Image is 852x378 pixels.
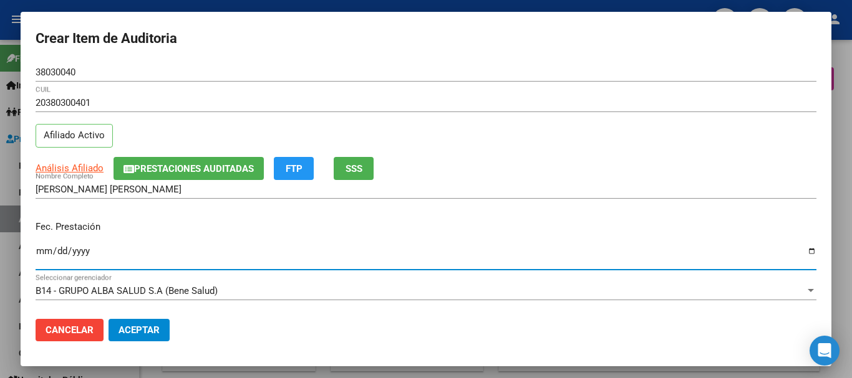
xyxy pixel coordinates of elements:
button: Aceptar [109,319,170,341]
span: Aceptar [119,324,160,336]
button: FTP [274,157,314,180]
span: Cancelar [46,324,94,336]
span: Análisis Afiliado [36,163,104,174]
span: Prestaciones Auditadas [134,163,254,174]
button: SSS [334,157,374,180]
h2: Crear Item de Auditoria [36,27,816,50]
div: Open Intercom Messenger [810,336,840,366]
button: Prestaciones Auditadas [114,157,264,180]
button: Cancelar [36,319,104,341]
p: Afiliado Activo [36,124,113,148]
span: FTP [286,163,303,174]
span: B14 - GRUPO ALBA SALUD S.A (Bene Salud) [36,285,218,296]
p: Fec. Prestación [36,220,816,234]
span: SSS [346,163,362,174]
